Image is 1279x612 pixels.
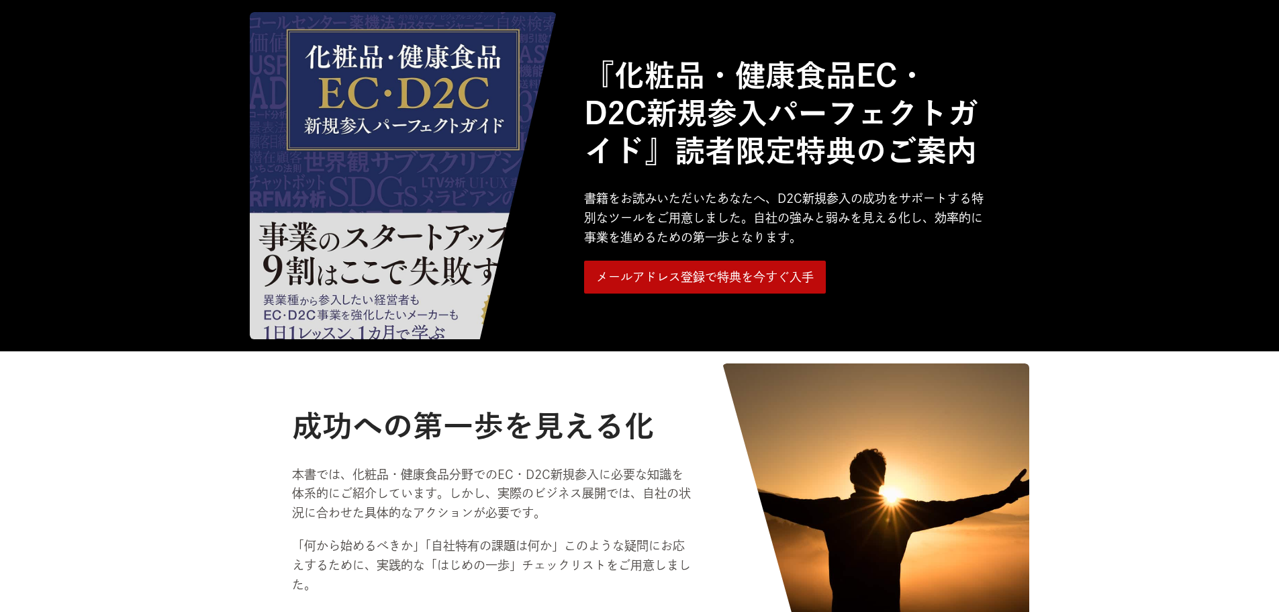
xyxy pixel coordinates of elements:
[584,261,826,294] a: メールアドレス登録で特典を今すぐ入手
[292,408,655,446] div: 成功への第一歩を見える化
[596,267,814,287] div: メールアドレス登録で特典を今すぐ入手
[584,58,987,171] div: 『化粧品・健康食品EC・D2C新規参入パーフェクトガイド』読者限定特典のご案内
[292,465,695,523] div: 本書では、化粧品・健康食品分野でのEC・D2C新規参入に必要な知識を体系的にご紹介しています。しかし、実際のビジネス展開では、自社の状況に合わせた具体的なアクションが必要です。
[292,536,695,594] div: 「何から始めるべきか」「自社特有の課題は何か」このような疑問にお応えするために、実践的な「はじめの一歩」チェックリストをご用意しました。
[584,189,987,247] div: 書籍をお読みいただいたあなたへ、D2C新規参入の成功をサポートする特別なツールをご用意しました。自社の強みと弱みを見える化し、効率的に事業を進めるための第一歩となります。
